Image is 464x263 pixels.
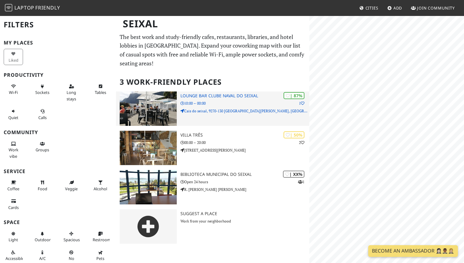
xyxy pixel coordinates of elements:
img: LaptopFriendly [5,4,12,11]
button: Calls [33,106,52,122]
p: Work from your neighborhood [180,218,309,224]
a: Biblioteca Municipal do Seixal | XX% 1 Biblioteca Municipal do Seixal Open 24 hours R. [PERSON_NA... [116,170,309,204]
span: People working [9,147,18,159]
span: Friendly [35,4,60,11]
img: gray-place-d2bdb4477600e061c01bd816cc0f2ef0cfcb1ca9e3ad78868dd16fb2af073a21.png [120,209,177,244]
p: [STREET_ADDRESS][PERSON_NAME] [180,147,309,153]
h3: My Places [4,40,112,46]
span: Add [393,5,402,11]
span: Stable Wi-Fi [9,90,18,95]
span: Power sockets [35,90,49,95]
button: Veggie [62,177,81,194]
button: Spacious [62,229,81,245]
span: Accessible [6,256,24,261]
h2: 3 Work-Friendly Places [120,73,306,91]
h3: Service [4,168,112,174]
button: Coffee [4,177,23,194]
span: Alcohol [94,186,107,191]
p: 1 [299,100,304,106]
button: Alcohol [91,177,110,194]
p: Open 24 hours [180,179,309,185]
button: Groups [33,139,52,155]
span: Coffee [7,186,19,191]
span: Outdoor area [35,237,51,242]
h1: Seixal [118,15,308,32]
p: Cais do seixal, 9270-130 [GEOGRAPHIC_DATA][PERSON_NAME], [GEOGRAPHIC_DATA] [180,108,309,114]
span: Air conditioned [39,256,46,261]
button: Outdoor [33,229,52,245]
button: Wi-Fi [4,81,23,98]
span: Long stays [67,90,76,101]
button: Long stays [62,81,81,104]
h3: Suggest a Place [180,211,309,216]
button: Light [4,229,23,245]
a: Suggest a Place Work from your neighborhood [116,209,309,244]
h3: Space [4,219,112,225]
a: LaptopFriendly LaptopFriendly [5,3,60,14]
button: Quiet [4,106,23,122]
span: Laptop [14,4,34,11]
span: Join Community [417,5,455,11]
span: Veggie [65,186,78,191]
p: R. [PERSON_NAME] [PERSON_NAME] [180,187,309,192]
h3: Lounge Bar Clube Naval do Seixal [180,93,309,99]
button: Work vibe [4,139,23,161]
span: Credit cards [8,205,19,210]
a: Become an Ambassador 🤵🏻‍♀️🤵🏾‍♂️🤵🏼‍♀️ [368,245,458,257]
span: Food [38,186,47,191]
a: Add [385,2,405,14]
h3: Productivity [4,72,112,78]
a: Cities [357,2,381,14]
span: Restroom [93,237,111,242]
p: 08:00 – 20:00 [180,140,309,145]
a: Join Community [408,2,457,14]
img: Lounge Bar Clube Naval do Seixal [120,91,177,126]
h3: Community [4,130,112,135]
div: | 50% [284,131,304,138]
p: 2 [299,140,304,145]
button: Restroom [91,229,110,245]
span: Pet friendly [96,256,104,261]
div: | 87% [284,92,304,99]
button: Cards [4,196,23,212]
img: Villa Três [120,131,177,165]
p: The best work and study-friendly cafes, restaurants, libraries, and hotel lobbies in [GEOGRAPHIC_... [120,33,306,68]
p: 10:00 – 00:00 [180,100,309,106]
span: Cities [365,5,378,11]
a: Villa Três | 50% 2 Villa Três 08:00 – 20:00 [STREET_ADDRESS][PERSON_NAME] [116,131,309,165]
span: Spacious [64,237,80,242]
button: Food [33,177,52,194]
button: Tables [91,81,110,98]
span: Work-friendly tables [95,90,106,95]
span: Quiet [8,115,18,120]
img: Biblioteca Municipal do Seixal [120,170,177,204]
h3: Biblioteca Municipal do Seixal [180,172,309,177]
span: Group tables [36,147,49,153]
div: | XX% [283,171,304,178]
h2: Filters [4,15,112,34]
p: 1 [298,179,304,185]
button: Sockets [33,81,52,98]
span: Natural light [9,237,18,242]
a: Lounge Bar Clube Naval do Seixal | 87% 1 Lounge Bar Clube Naval do Seixal 10:00 – 00:00 Cais do s... [116,91,309,126]
h3: Villa Três [180,133,309,138]
span: Video/audio calls [38,115,47,120]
